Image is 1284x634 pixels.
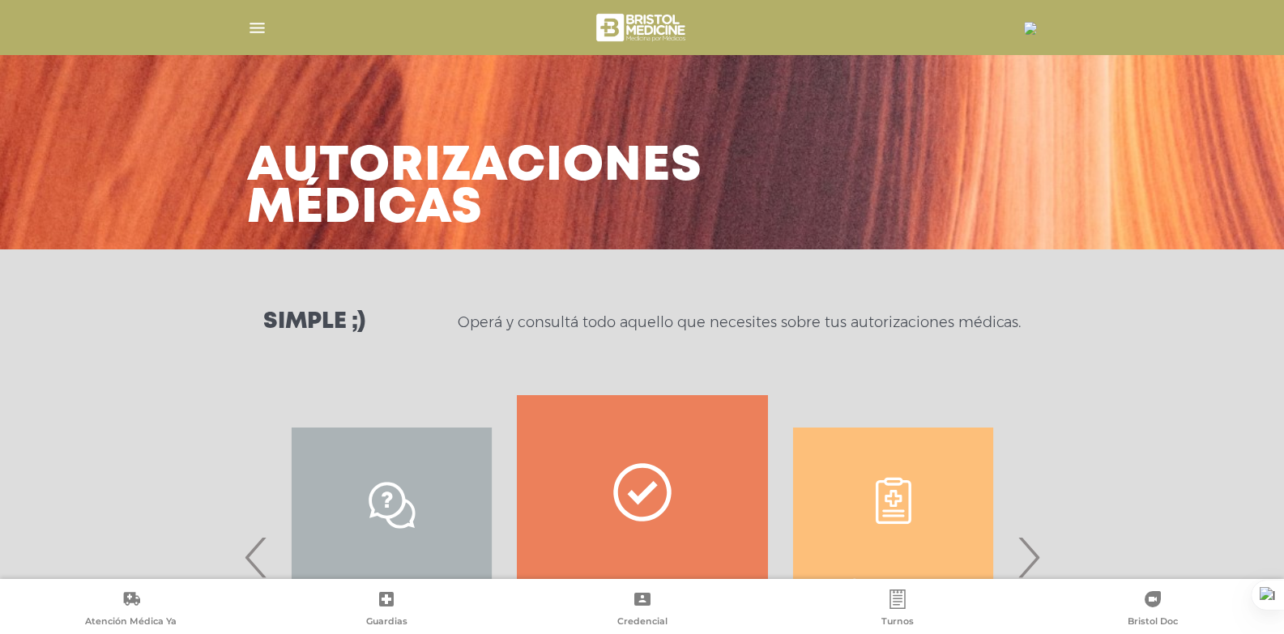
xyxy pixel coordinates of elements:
span: Guardias [366,615,407,630]
h3: Autorizaciones médicas [247,146,702,230]
a: Turnos [770,589,1025,631]
a: Bristol Doc [1026,589,1281,631]
span: Turnos [881,615,914,630]
img: 15868 [1024,22,1037,35]
p: Operá y consultá todo aquello que necesites sobre tus autorizaciones médicas. [458,313,1021,332]
span: Next [1013,513,1044,601]
span: Bristol Doc [1128,615,1178,630]
img: Cober_menu-lines-white.svg [247,18,267,38]
a: Guardias [258,589,514,631]
img: bristol-medicine-blanco.png [594,8,690,47]
a: Atención Médica Ya [3,589,258,631]
span: Atención Médica Ya [85,615,177,630]
span: Credencial [617,615,668,630]
span: Previous [241,513,272,601]
h3: Simple ;) [263,311,365,334]
a: Credencial [514,589,770,631]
